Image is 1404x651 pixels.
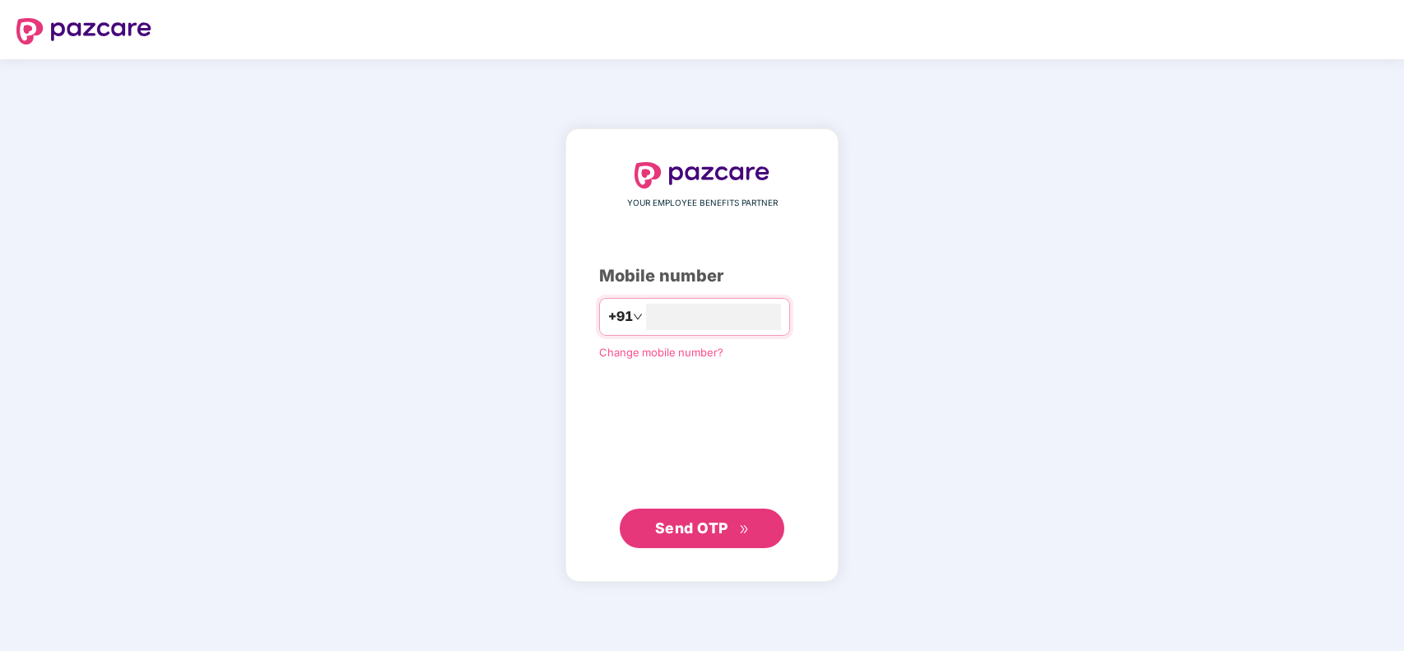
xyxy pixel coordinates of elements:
img: logo [635,162,769,188]
span: Send OTP [655,519,728,537]
div: Mobile number [599,263,805,289]
button: Send OTPdouble-right [620,509,784,548]
span: YOUR EMPLOYEE BENEFITS PARTNER [627,197,778,210]
span: double-right [739,524,750,535]
span: +91 [608,306,633,327]
span: down [633,312,643,322]
a: Change mobile number? [599,346,723,359]
img: logo [16,18,151,44]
